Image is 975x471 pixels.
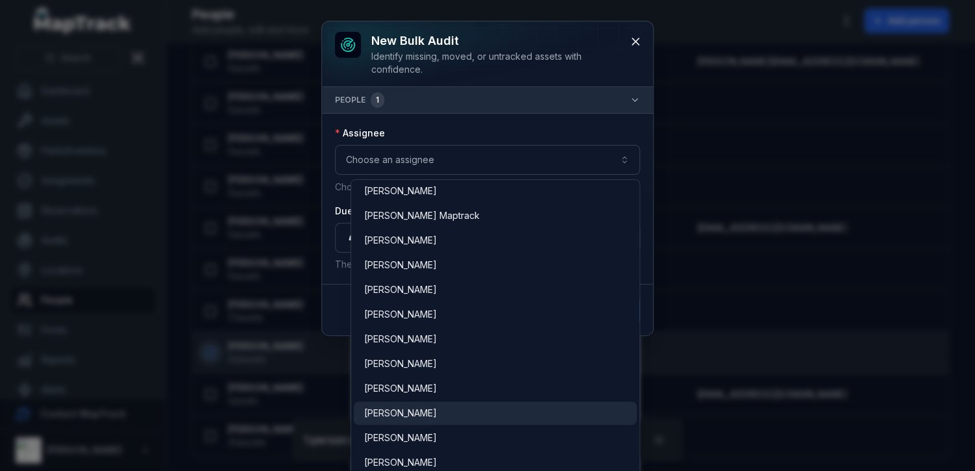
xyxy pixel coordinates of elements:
span: [PERSON_NAME] Maptrack [364,209,480,222]
span: [PERSON_NAME] [364,382,437,395]
span: [PERSON_NAME] [364,234,437,247]
span: [PERSON_NAME] [364,407,437,420]
span: [PERSON_NAME] [364,259,437,272]
button: Choose an assignee [335,145,640,175]
span: [PERSON_NAME] [364,308,437,321]
span: [PERSON_NAME] [364,357,437,370]
span: [PERSON_NAME] [364,456,437,469]
span: [PERSON_NAME] [364,333,437,346]
span: [PERSON_NAME] [364,185,437,197]
span: [PERSON_NAME] [364,283,437,296]
span: [PERSON_NAME] [364,431,437,444]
